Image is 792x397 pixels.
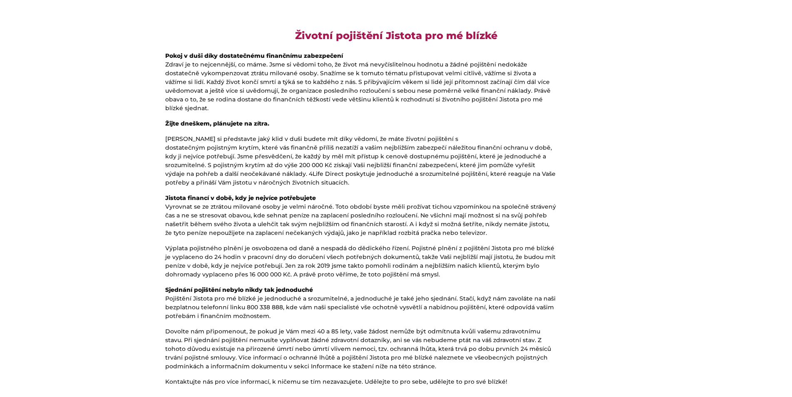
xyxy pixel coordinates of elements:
p: Vyrovnat se ze ztrátou milované osoby je velmi náročné. Toto období byste měli prožívat tichou vz... [165,194,627,237]
p: Dovolte nám připomenout, že pokud je Vám mezi 40 a 85 lety, vaše žádost nemůže být odmítnuta kvůl... [165,327,627,371]
strong: Jistota financí v době, kdy je nejvíce potřebujete [165,194,316,202]
p: Zdraví je to nejcennější, co máme. Jsme si vědomi toho, že život má nevyčíslitelnou hodnotu a žád... [165,52,627,113]
strong: Pokoj v duši díky dostatečnému finančnímu zabezpečení [165,52,343,59]
strong: Sjednání pojištění nebylo nikdy tak jednoduché [165,286,313,293]
strong: Životní pojištění Jistota pro mé blízké [295,30,497,42]
p: Výplata pojistného plnění je osvobozena od daně a nespadá do dědického řízení. Pojistné plnění z ... [165,244,627,279]
p: Kontaktujte nás pro více informací, k ničemu se tím nezavazujete. Udělejte to pro sebe, udělejte ... [165,377,627,386]
strong: Žijte dneškem, plánujete na zítra. [165,120,269,127]
p: Pojištění Jistota pro mé blízké je jednoduché a srozumitelné, a jednoduché je také jeho sjednání.... [165,286,627,321]
p: [PERSON_NAME] si představte jaký klid v duši budete mít díky vědomí, že máte životní pojištění s ... [165,135,627,187]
